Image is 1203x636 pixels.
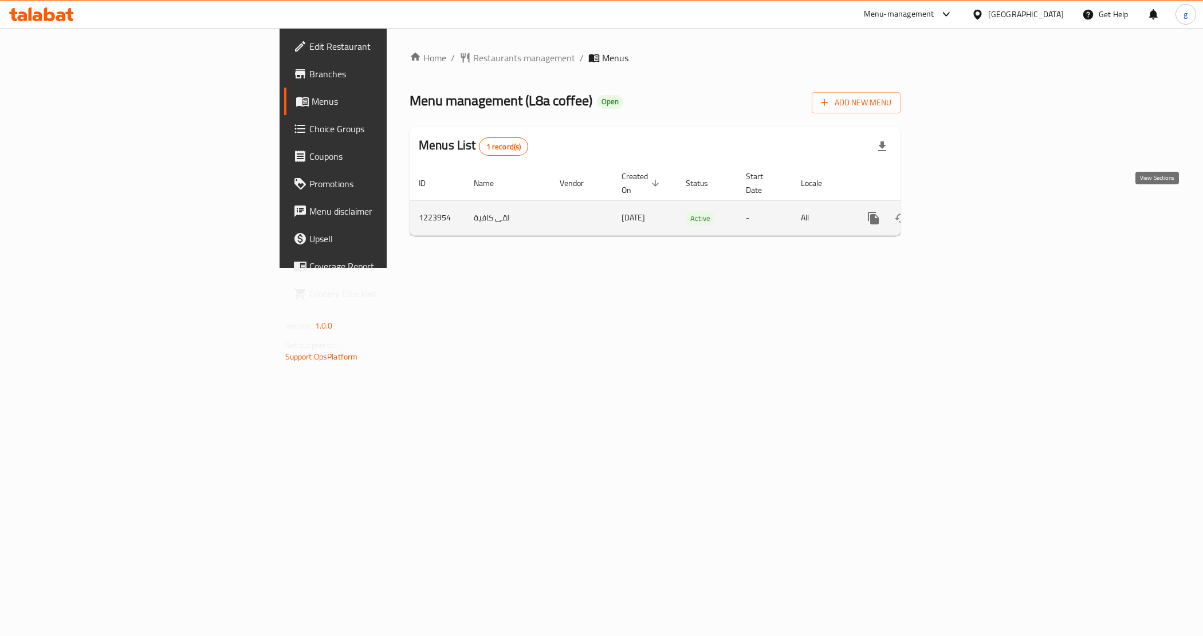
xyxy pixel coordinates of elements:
[622,169,663,197] span: Created On
[821,96,891,110] span: Add New Menu
[864,7,934,21] div: Menu-management
[284,115,481,143] a: Choice Groups
[737,200,792,235] td: -
[309,259,471,273] span: Coverage Report
[988,8,1064,21] div: [GEOGRAPHIC_DATA]
[284,280,481,307] a: Grocery Checklist
[746,169,778,197] span: Start Date
[285,318,313,333] span: Version:
[284,143,481,170] a: Coupons
[686,212,715,225] span: Active
[560,176,599,190] span: Vendor
[410,88,592,113] span: Menu management ( L8a coffee )
[597,97,623,106] span: Open
[285,338,338,353] span: Get support on:
[792,200,851,235] td: All
[868,133,896,160] div: Export file
[851,166,979,201] th: Actions
[474,176,509,190] span: Name
[580,51,584,65] li: /
[285,349,358,364] a: Support.OpsPlatform
[284,33,481,60] a: Edit Restaurant
[309,39,471,53] span: Edit Restaurant
[801,176,837,190] span: Locale
[602,51,628,65] span: Menus
[309,204,471,218] span: Menu disclaimer
[812,92,901,113] button: Add New Menu
[410,166,979,236] table: enhanced table
[312,94,471,108] span: Menus
[309,232,471,246] span: Upsell
[284,170,481,197] a: Promotions
[284,252,481,280] a: Coverage Report
[309,149,471,163] span: Coupons
[479,137,529,156] div: Total records count
[284,60,481,88] a: Branches
[419,176,441,190] span: ID
[473,51,575,65] span: Restaurants management
[1184,8,1188,21] span: g
[459,51,575,65] a: Restaurants management
[860,204,887,232] button: more
[309,122,471,136] span: Choice Groups
[465,200,551,235] td: لقى كافية
[284,88,481,115] a: Menus
[622,210,645,225] span: [DATE]
[284,197,481,225] a: Menu disclaimer
[309,287,471,301] span: Grocery Checklist
[284,225,481,252] a: Upsell
[410,51,901,65] nav: breadcrumb
[419,137,528,156] h2: Menus List
[686,211,715,225] div: Active
[686,176,723,190] span: Status
[597,95,623,109] div: Open
[309,177,471,191] span: Promotions
[479,141,528,152] span: 1 record(s)
[309,67,471,81] span: Branches
[315,318,333,333] span: 1.0.0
